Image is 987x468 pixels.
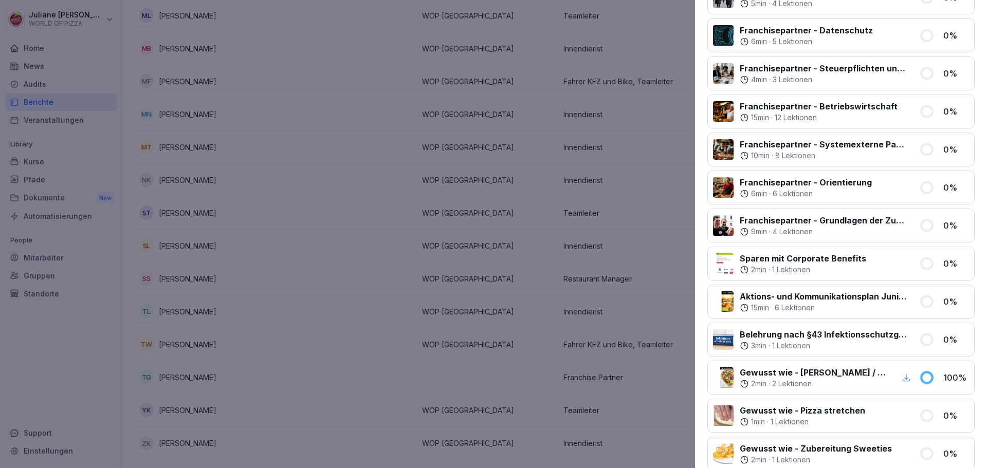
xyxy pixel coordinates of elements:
[751,341,766,351] p: 3 min
[751,455,766,465] p: 2 min
[740,379,887,389] div: ·
[740,74,907,85] div: ·
[775,151,815,161] p: 8 Lektionen
[943,371,969,384] p: 100 %
[772,379,812,389] p: 2 Lektionen
[740,100,898,113] p: Franchisepartner - Betriebswirtschaft
[740,24,873,36] p: Franchisepartner - Datenschutz
[740,442,892,455] p: Gewusst wie - Zubereitung Sweeties
[943,67,969,80] p: 0 %
[740,404,865,417] p: Gewusst wie - Pizza stretchen
[943,447,969,460] p: 0 %
[740,138,907,151] p: Franchisepartner - Systemexterne Partner
[772,341,810,351] p: 1 Lektionen
[740,366,887,379] p: Gewusst wie - [PERSON_NAME] / Menü
[740,113,898,123] div: ·
[772,455,810,465] p: 1 Lektionen
[740,417,865,427] div: ·
[751,417,765,427] p: 1 min
[740,36,873,47] div: ·
[943,295,969,308] p: 0 %
[773,227,813,237] p: 4 Lektionen
[943,219,969,232] p: 0 %
[740,189,872,199] div: ·
[751,227,767,237] p: 9 min
[772,265,810,275] p: 1 Lektionen
[740,265,866,275] div: ·
[740,303,907,313] div: ·
[773,189,813,199] p: 6 Lektionen
[775,113,817,123] p: 12 Lektionen
[771,417,809,427] p: 1 Lektionen
[751,36,767,47] p: 6 min
[943,333,969,346] p: 0 %
[773,36,812,47] p: 5 Lektionen
[740,214,907,227] p: Franchisepartner - Grundlagen der Zusammenarbeit
[751,151,770,161] p: 10 min
[943,29,969,42] p: 0 %
[751,303,769,313] p: 15 min
[740,455,892,465] div: ·
[751,74,767,85] p: 4 min
[751,265,766,275] p: 2 min
[943,181,969,194] p: 0 %
[751,113,769,123] p: 15 min
[740,62,907,74] p: Franchisepartner - Steuerpflichten und Steuerarten
[740,176,872,189] p: Franchisepartner - Orientierung
[773,74,812,85] p: 3 Lektionen
[775,303,815,313] p: 6 Lektionen
[740,151,907,161] div: ·
[943,105,969,118] p: 0 %
[751,379,766,389] p: 2 min
[740,328,907,341] p: Belehrung nach §43 Infektionsschutzgesetz
[751,189,767,199] p: 6 min
[943,143,969,156] p: 0 %
[740,341,907,351] div: ·
[943,409,969,422] p: 0 %
[740,290,907,303] p: Aktions- und Kommunikationsplan Juni bis August
[740,252,866,265] p: Sparen mit Corporate Benefits
[740,227,907,237] div: ·
[943,257,969,270] p: 0 %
